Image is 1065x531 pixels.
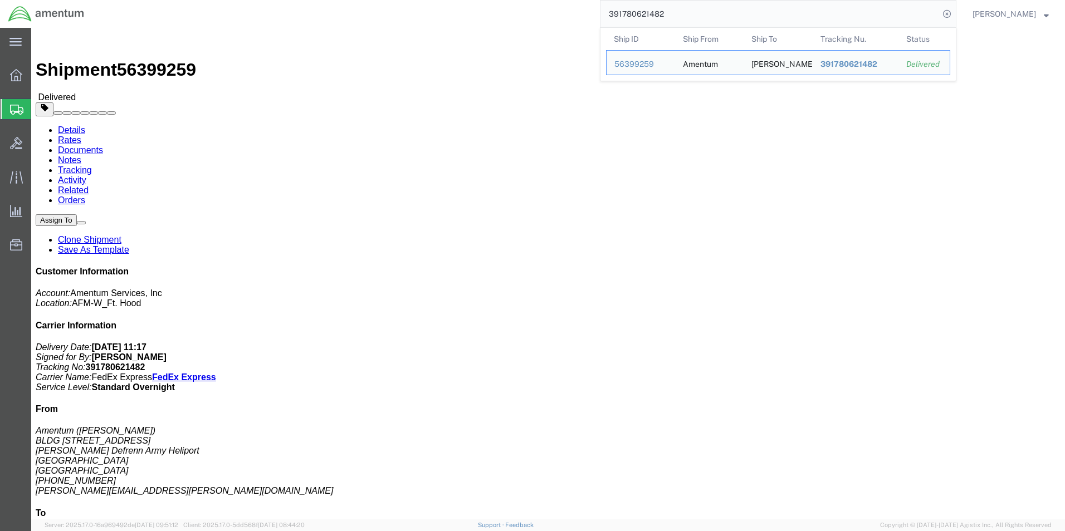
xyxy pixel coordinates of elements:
[606,28,956,81] table: Search Results
[820,60,877,68] span: 391780621482
[906,58,942,70] div: Delivered
[813,28,899,50] th: Tracking Nu.
[973,8,1036,20] span: Regina Escobar
[898,28,950,50] th: Status
[8,6,85,22] img: logo
[606,28,675,50] th: Ship ID
[183,522,305,528] span: Client: 2025.17.0-5dd568f
[751,51,805,75] div: Francis Aviation Amentum ARNG 1/112 BATTALION
[744,28,813,50] th: Ship To
[505,522,534,528] a: Feedback
[820,58,891,70] div: 391780621482
[258,522,305,528] span: [DATE] 08:44:20
[135,522,178,528] span: [DATE] 09:51:12
[683,51,718,75] div: Amentum
[675,28,744,50] th: Ship From
[31,28,1065,519] iframe: FS Legacy Container
[478,522,506,528] a: Support
[972,7,1049,21] button: [PERSON_NAME]
[45,522,178,528] span: Server: 2025.17.0-16a969492de
[600,1,939,27] input: Search for shipment number, reference number
[614,58,667,70] div: 56399259
[880,520,1052,530] span: Copyright © [DATE]-[DATE] Agistix Inc., All Rights Reserved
